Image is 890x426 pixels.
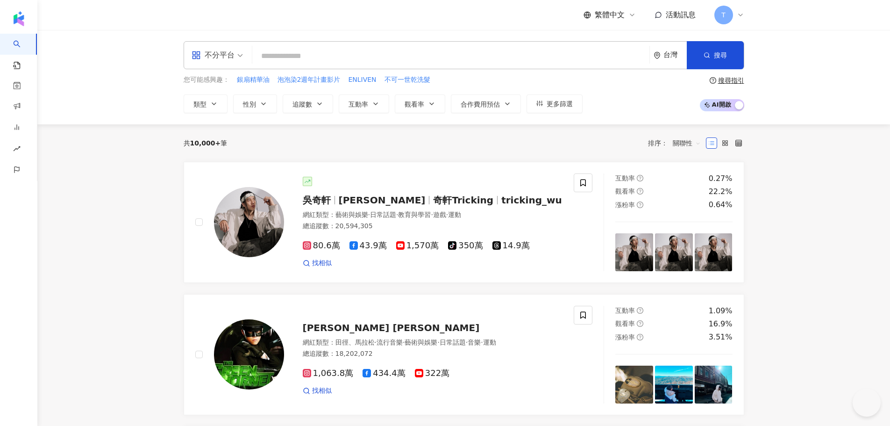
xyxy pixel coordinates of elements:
[335,339,375,346] span: 田徑、馬拉松
[312,259,332,268] span: 找相似
[483,339,496,346] span: 運動
[303,322,480,333] span: [PERSON_NAME] [PERSON_NAME]
[283,94,333,113] button: 追蹤數
[637,307,643,314] span: question-circle
[184,94,228,113] button: 類型
[303,195,331,206] span: 吳奇軒
[184,139,228,147] div: 共 筆
[184,75,229,85] span: 您可能感興趣：
[368,211,370,218] span: ·
[461,101,500,108] span: 合作費用預估
[709,200,733,210] div: 0.64%
[615,366,653,404] img: post-image
[709,319,733,329] div: 16.9%
[595,10,625,20] span: 繁體中文
[718,77,744,84] div: 搜尋指引
[648,136,706,151] div: 排序：
[11,11,26,26] img: logo icon
[695,233,733,271] img: post-image
[687,41,744,69] button: 搜尋
[637,188,643,195] span: question-circle
[214,319,284,390] img: KOL Avatar
[655,366,693,404] img: post-image
[433,211,446,218] span: 遊戲
[184,162,744,283] a: KOL Avatar吳奇軒[PERSON_NAME]奇軒Trickingtricking_wu網紅類型：藝術與娛樂·日常話題·教育與學習·遊戲·運動總追蹤數：20,594,30580.6萬43....
[370,211,396,218] span: 日常話題
[396,241,439,251] span: 1,570萬
[312,386,332,396] span: 找相似
[448,241,483,251] span: 350萬
[654,52,661,59] span: environment
[303,222,563,231] div: 總追蹤數 ： 20,594,305
[236,75,270,85] button: 銀扇精華油
[615,174,635,182] span: 互動率
[615,201,635,209] span: 漲粉率
[335,211,368,218] span: 藝術與娛樂
[339,195,426,206] span: [PERSON_NAME]
[13,139,21,160] span: rise
[403,339,405,346] span: ·
[277,75,341,85] button: 泡泡染2週年計畫影片
[615,333,635,341] span: 漲粉率
[395,94,445,113] button: 觀看率
[714,51,727,59] span: 搜尋
[492,241,530,251] span: 14.9萬
[709,306,733,316] div: 1.09%
[13,34,32,70] a: search
[398,211,431,218] span: 教育與學習
[384,75,430,85] span: 不可一世乾洗髮
[637,202,643,208] span: question-circle
[527,94,583,113] button: 更多篩選
[709,332,733,342] div: 3.51%
[214,187,284,257] img: KOL Avatar
[193,101,206,108] span: 類型
[437,339,439,346] span: ·
[655,233,693,271] img: post-image
[615,307,635,314] span: 互動率
[348,75,377,85] button: ENLIVEN
[637,334,643,340] span: question-circle
[501,195,562,206] span: tricking_wu
[673,136,701,151] span: 關聯性
[448,211,461,218] span: 運動
[349,101,368,108] span: 互動率
[303,241,340,251] span: 80.6萬
[451,94,521,113] button: 合作費用預估
[396,211,398,218] span: ·
[405,339,437,346] span: 藝術與娛樂
[466,339,468,346] span: ·
[384,75,431,85] button: 不可一世乾洗髮
[468,339,481,346] span: 音樂
[184,294,744,415] a: KOL Avatar[PERSON_NAME] [PERSON_NAME]網紅類型：田徑、馬拉松·流行音樂·藝術與娛樂·日常話題·音樂·運動總追蹤數：18,202,0721,063.8萬434....
[363,368,406,378] span: 434.4萬
[233,94,277,113] button: 性別
[637,320,643,327] span: question-circle
[615,233,653,271] img: post-image
[695,366,733,404] img: post-image
[481,339,483,346] span: ·
[547,100,573,108] span: 更多篩選
[237,75,270,85] span: 銀扇精華油
[710,77,716,84] span: question-circle
[303,210,563,220] div: 網紅類型 ：
[415,368,449,378] span: 322萬
[349,241,387,251] span: 43.9萬
[615,188,635,195] span: 觀看率
[243,101,256,108] span: 性別
[709,187,733,197] div: 22.2%
[663,51,687,59] div: 台灣
[303,259,332,268] a: 找相似
[303,368,354,378] span: 1,063.8萬
[721,10,726,20] span: T
[192,48,235,63] div: 不分平台
[377,339,403,346] span: 流行音樂
[853,389,881,417] iframe: Help Scout Beacon - Open
[339,94,389,113] button: 互動率
[292,101,312,108] span: 追蹤數
[405,101,424,108] span: 觀看率
[303,349,563,359] div: 總追蹤數 ： 18,202,072
[440,339,466,346] span: 日常話題
[615,320,635,327] span: 觀看率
